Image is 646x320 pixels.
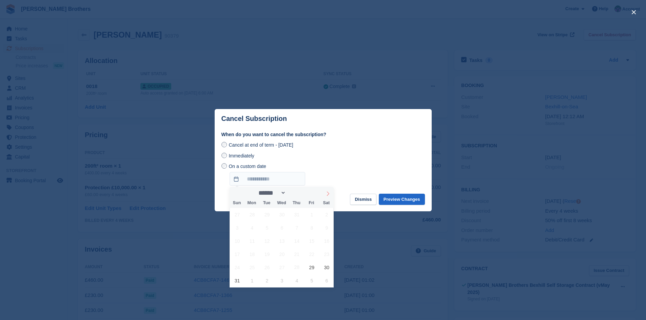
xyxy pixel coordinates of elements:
[260,234,274,248] span: August 12, 2025
[260,261,274,274] span: August 26, 2025
[246,248,259,261] span: August 18, 2025
[246,234,259,248] span: August 11, 2025
[379,194,425,205] button: Preview Changes
[259,201,274,205] span: Tue
[320,274,333,287] span: September 6, 2025
[246,208,259,221] span: July 28, 2025
[275,261,289,274] span: August 27, 2025
[320,248,333,261] span: August 23, 2025
[230,201,244,205] span: Sun
[231,261,244,274] span: August 24, 2025
[320,208,333,221] span: August 2, 2025
[290,234,304,248] span: August 14, 2025
[221,153,227,158] input: Immediately
[305,234,318,248] span: August 15, 2025
[304,201,319,205] span: Fri
[231,221,244,234] span: August 3, 2025
[275,208,289,221] span: July 30, 2025
[230,172,305,186] input: On a custom date
[229,142,293,148] span: Cancel at end of term - [DATE]
[290,274,304,287] span: September 4, 2025
[231,274,244,287] span: August 31, 2025
[260,221,274,234] span: August 5, 2025
[320,221,333,234] span: August 9, 2025
[320,234,333,248] span: August 16, 2025
[305,261,318,274] span: August 29, 2025
[305,221,318,234] span: August 8, 2025
[275,234,289,248] span: August 13, 2025
[305,248,318,261] span: August 22, 2025
[628,7,639,18] button: close
[289,201,304,205] span: Thu
[274,201,289,205] span: Wed
[290,261,304,274] span: August 28, 2025
[231,234,244,248] span: August 10, 2025
[256,189,286,196] select: Month
[350,194,376,205] button: Dismiss
[290,221,304,234] span: August 7, 2025
[221,131,425,138] label: When do you want to cancel the subscription?
[221,142,227,147] input: Cancel at end of term - [DATE]
[290,208,304,221] span: July 31, 2025
[221,115,287,123] p: Cancel Subscription
[319,201,334,205] span: Sat
[229,164,266,169] span: On a custom date
[305,208,318,221] span: August 1, 2025
[290,248,304,261] span: August 21, 2025
[275,221,289,234] span: August 6, 2025
[246,261,259,274] span: August 25, 2025
[305,274,318,287] span: September 5, 2025
[260,208,274,221] span: July 29, 2025
[244,201,259,205] span: Mon
[260,274,274,287] span: September 2, 2025
[275,274,289,287] span: September 3, 2025
[229,153,254,158] span: Immediately
[260,248,274,261] span: August 19, 2025
[320,261,333,274] span: August 30, 2025
[246,274,259,287] span: September 1, 2025
[246,221,259,234] span: August 4, 2025
[275,248,289,261] span: August 20, 2025
[286,189,307,196] input: Year
[231,248,244,261] span: August 17, 2025
[221,163,227,169] input: On a custom date
[231,208,244,221] span: July 27, 2025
